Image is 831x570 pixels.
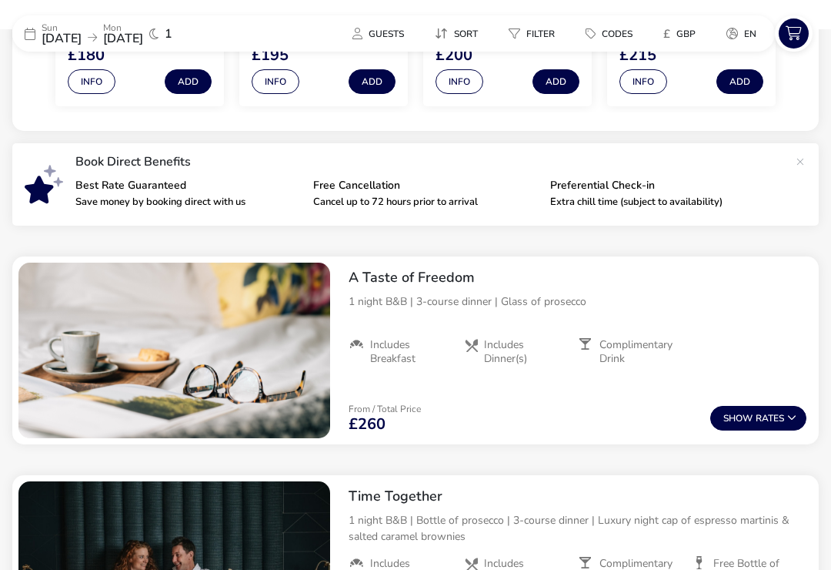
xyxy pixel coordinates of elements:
span: Sort [454,28,478,40]
button: Filter [496,22,567,45]
h2: A Taste of Freedom [349,269,806,287]
p: Free Cancellation [313,180,539,191]
span: en [744,28,756,40]
p: Best Rate Guaranteed [75,180,301,191]
p: Preferential Check-in [550,180,776,191]
button: Add [532,69,579,94]
p: Book Direct Benefits [75,156,788,168]
p: Cancel up to 72 hours prior to arrival [313,197,539,207]
swiper-slide: 1 / 1 [18,263,330,438]
span: GBP [676,28,696,40]
button: Sort [422,22,490,45]
p: 1 night B&B | 3-course dinner | Glass of prosecco [349,293,806,310]
span: Includes Dinner(s) [484,338,566,366]
button: Info [68,69,115,94]
button: Info [252,69,299,94]
button: Codes [573,22,645,45]
p: 1 night B&B | Bottle of prosecco | 3-course dinner | Luxury night cap of espresso martinis & salt... [349,512,806,545]
span: £180 [68,48,105,63]
span: Codes [602,28,632,40]
span: £260 [349,417,385,432]
button: en [714,22,769,45]
naf-pibe-menu-bar-item: Codes [573,22,651,45]
button: Info [436,69,483,94]
div: A Taste of Freedom1 night B&B | 3-course dinner | Glass of proseccoIncludes BreakfastIncludes Din... [336,256,819,378]
i: £ [663,26,670,42]
button: Add [165,69,212,94]
naf-pibe-menu-bar-item: £GBP [651,22,714,45]
span: [DATE] [42,30,82,47]
p: From / Total Price [349,404,421,414]
span: Show [723,414,756,424]
span: Filter [526,28,555,40]
p: Sun [42,23,82,32]
span: Guests [369,28,404,40]
span: £215 [619,48,656,63]
span: 1 [165,28,172,40]
p: Extra chill time (subject to availability) [550,197,776,207]
button: Info [619,69,667,94]
button: ShowRates [710,406,806,431]
span: £195 [252,48,289,63]
naf-pibe-menu-bar-item: Filter [496,22,573,45]
naf-pibe-menu-bar-item: en [714,22,775,45]
button: £GBP [651,22,708,45]
span: Includes Breakfast [370,338,451,366]
span: Complimentary Drink [599,338,680,366]
h2: Time Together [349,488,806,505]
span: [DATE] [103,30,143,47]
button: Guests [340,22,416,45]
naf-pibe-menu-bar-item: Guests [340,22,422,45]
button: Add [716,69,763,94]
naf-pibe-menu-bar-item: Sort [422,22,496,45]
div: Sun[DATE]Mon[DATE]1 [12,15,243,52]
span: £200 [436,48,472,63]
p: Save money by booking direct with us [75,197,301,207]
p: Mon [103,23,143,32]
button: Add [349,69,395,94]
